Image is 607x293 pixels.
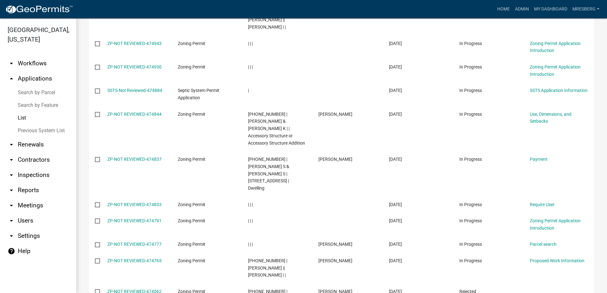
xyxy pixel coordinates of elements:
span: Keyan Weaver [318,157,352,162]
span: 09/08/2025 [389,64,402,69]
span: | [248,88,249,93]
span: | | | [248,41,253,46]
span: 09/07/2025 [389,242,402,247]
span: 39-010-0630 | WEAVER, KEYAN S & BAILEY S | 3773 LONE OAK RD | Dwelling [248,157,289,191]
span: Zoning Permit [178,41,205,46]
span: 09/07/2025 [389,202,402,207]
span: 09/07/2025 [389,218,402,223]
a: Admin [512,3,531,15]
a: ZP-NOT REVIEWED-474943 [107,41,162,46]
a: Use, Dimensions, and Setbacks [530,112,571,124]
i: arrow_drop_down [8,60,15,67]
span: Jason [318,242,352,247]
span: In Progress [459,157,482,162]
span: In Progress [459,258,482,263]
span: Zoning Permit [178,64,205,69]
span: Isaac Wolter [318,258,352,263]
i: arrow_drop_up [8,75,15,82]
a: My Dashboard [531,3,570,15]
a: Zoning Permit Application Introduction [530,218,581,231]
i: arrow_drop_down [8,202,15,209]
span: Thomas B. Kittel [318,112,352,117]
i: arrow_drop_down [8,156,15,164]
a: ZP-NOT REVIEWED-474844 [107,112,162,117]
span: Zoning Permit [178,218,205,223]
a: ZP-NOT REVIEWED-474765 [107,258,162,263]
span: In Progress [459,41,482,46]
span: In Progress [459,218,482,223]
a: SSTS Application Information [530,88,588,93]
span: 09/07/2025 [389,157,402,162]
span: In Progress [459,112,482,117]
i: arrow_drop_down [8,232,15,240]
a: Parcel search [530,242,557,247]
i: arrow_drop_down [8,217,15,225]
i: help [8,247,15,255]
a: ZP-NOT REVIEWED-474837 [107,157,162,162]
span: Zoning Permit [178,202,205,207]
a: Zoning Permit Application Introduction [530,41,581,53]
span: In Progress [459,64,482,69]
span: Zoning Permit [178,258,205,263]
span: 09/08/2025 [389,88,402,93]
a: Payment [530,157,548,162]
span: 63-022-2200 | ANGELL, AMY || WOLTER, ISAAC J | | [248,10,287,30]
span: 09/08/2025 [389,41,402,46]
span: | | | [248,64,253,69]
a: ZP-NOT REVIEWED-474833 [107,202,162,207]
span: Zoning Permit [178,112,205,117]
span: 09/07/2025 [389,258,402,263]
i: arrow_drop_down [8,186,15,194]
span: In Progress [459,88,482,93]
span: | | | [248,202,253,207]
span: In Progress [459,242,482,247]
a: Home [495,3,512,15]
span: 09/07/2025 [389,112,402,117]
a: ZP-NOT REVIEWED-474777 [107,242,162,247]
a: Proposed Work Information [530,258,584,263]
a: SSTS-Not Reviewed-474884 [107,88,162,93]
span: Zoning Permit [178,157,205,162]
span: 86-024-2550 | KITTEL, THOMAS B & COLLEEN K | | Accessory Structure or Accessory Structure Addition [248,112,305,146]
a: Zoning Permit Application Introduction [530,64,581,77]
span: Zoning Permit [178,242,205,247]
span: 63-022-2200 | ANGELL, AMY || WOLTER, ISAAC J | | [248,258,287,278]
a: mresberg [570,3,602,15]
a: Require User [530,202,555,207]
a: ZP-NOT REVIEWED-474791 [107,218,162,223]
span: | | | [248,242,253,247]
span: Septic System Permit Application [178,88,219,100]
a: ZP-NOT REVIEWED-474930 [107,64,162,69]
i: arrow_drop_down [8,171,15,179]
i: arrow_drop_down [8,141,15,148]
span: In Progress [459,202,482,207]
span: | | | [248,218,253,223]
